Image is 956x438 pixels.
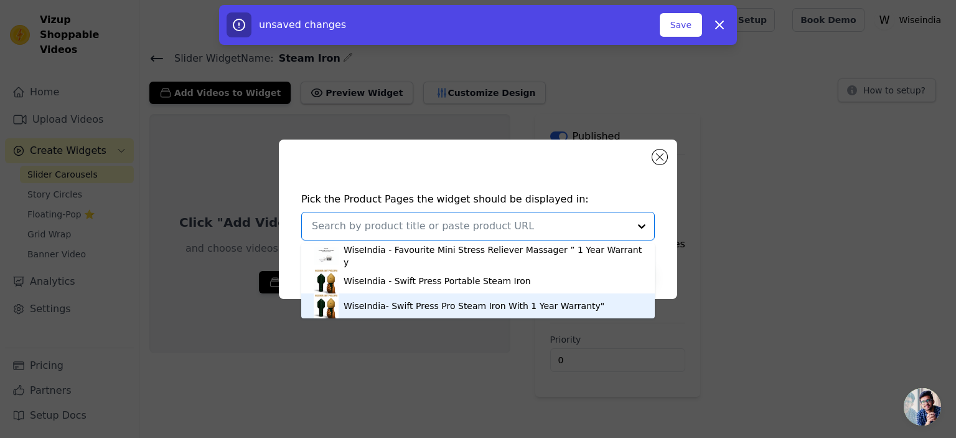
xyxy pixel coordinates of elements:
div: Open chat [904,388,941,426]
img: product thumbnail [314,244,339,269]
span: unsaved changes [259,19,346,31]
img: product thumbnail [314,269,339,293]
h4: Pick the Product Pages the widget should be displayed in: [301,192,655,207]
div: WiseIndia - Swift Press Portable Steam Iron [344,275,531,287]
img: product thumbnail [314,293,339,318]
div: WiseIndia - Favourite Mini Stress Reliever Massager ” 1 Year Warranty [344,244,642,269]
button: Save [660,13,702,37]
button: Close modal [652,150,667,164]
div: WiseIndia- Swift Press Pro Steam Iron With 1 Year Warranty" [344,300,604,312]
input: Search by product title or paste product URL [312,219,629,234]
